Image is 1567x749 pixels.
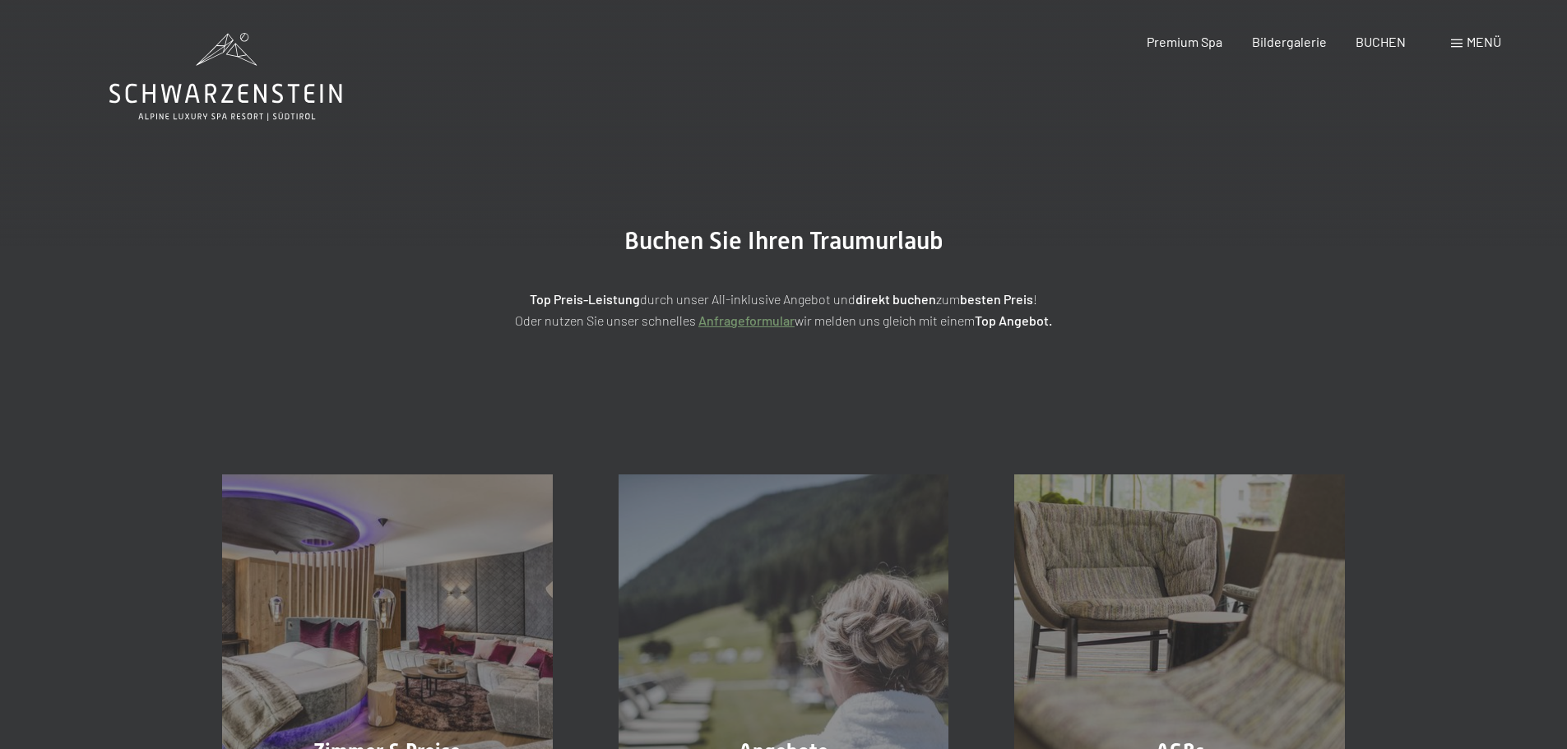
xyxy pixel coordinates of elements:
[1467,34,1501,49] span: Menü
[530,291,640,307] strong: Top Preis-Leistung
[698,312,795,328] a: Anfrageformular
[1356,34,1406,49] a: BUCHEN
[1252,34,1327,49] a: Bildergalerie
[960,291,1033,307] strong: besten Preis
[373,289,1195,331] p: durch unser All-inklusive Angebot und zum ! Oder nutzen Sie unser schnelles wir melden uns gleich...
[855,291,936,307] strong: direkt buchen
[1147,34,1222,49] a: Premium Spa
[975,312,1052,328] strong: Top Angebot.
[624,226,943,255] span: Buchen Sie Ihren Traumurlaub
